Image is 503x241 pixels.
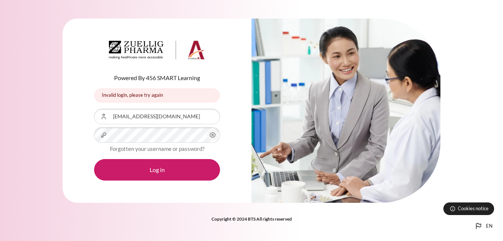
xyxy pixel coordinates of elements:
[94,73,220,82] p: Powered By 456 SMART Learning
[94,88,220,103] div: Invalid login, please try again
[443,202,494,215] button: Cookies notice
[211,216,292,222] strong: Copyright © 2024 BTS All rights reserved
[109,41,205,62] a: Architeck
[109,41,205,59] img: Architeck
[110,145,204,152] a: Forgotten your username or password?
[486,222,493,230] span: en
[458,205,489,212] span: Cookies notice
[94,159,220,181] button: Log in
[94,109,220,124] input: Username or Email Address
[471,219,496,234] button: Languages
